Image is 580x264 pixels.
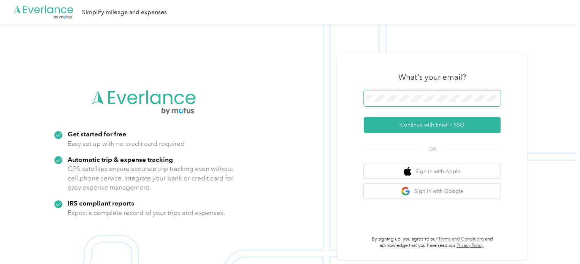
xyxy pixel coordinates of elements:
[364,164,501,179] button: apple logoSign in with Apple
[364,236,501,249] p: By signing up, you agree to our and acknowledge that you have read our .
[68,139,185,149] p: Easy set up with no credit card required
[68,199,134,207] strong: IRS compliant reports
[364,117,501,133] button: Continue with Email / SSO
[456,243,483,248] a: Privacy Policy
[419,145,445,153] span: OR
[438,236,484,242] a: Terms and Conditions
[68,164,234,192] p: GPS satellites ensure accurate trip tracking even without cell phone service. Integrate your bank...
[404,167,411,176] img: apple logo
[364,184,501,199] button: google logoSign in with Google
[82,8,167,17] div: Simplify mileage and expenses
[401,187,410,196] img: google logo
[68,208,225,218] p: Export a complete record of your trips and expenses.
[398,72,466,82] h3: What's your email?
[68,155,173,163] strong: Automatic trip & expense tracking
[68,130,126,138] strong: Get started for free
